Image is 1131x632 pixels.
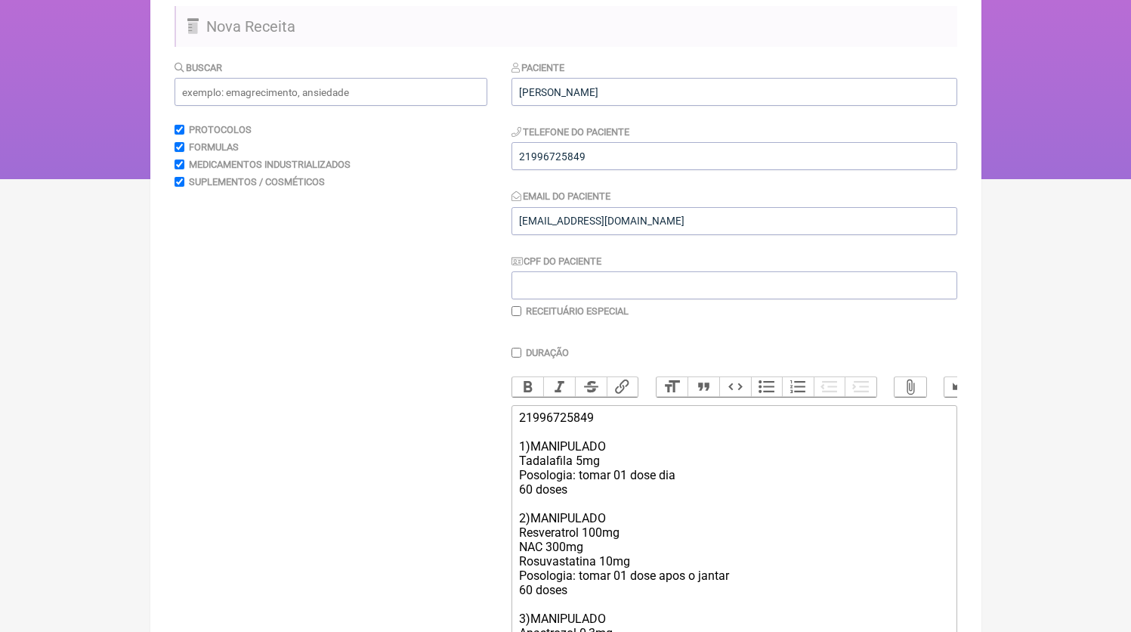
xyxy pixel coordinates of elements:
label: Formulas [189,141,239,153]
button: Link [607,377,638,397]
label: Duração [526,347,569,358]
button: Bullets [751,377,783,397]
label: Medicamentos Industrializados [189,159,351,170]
label: Receituário Especial [526,305,629,317]
label: Protocolos [189,124,252,135]
button: Strikethrough [575,377,607,397]
button: Bold [512,377,544,397]
button: Quote [688,377,719,397]
label: Suplementos / Cosméticos [189,176,325,187]
label: CPF do Paciente [511,256,602,267]
h2: Nova Receita [175,6,957,47]
button: Numbers [782,377,814,397]
button: Code [719,377,751,397]
button: Decrease Level [814,377,845,397]
button: Increase Level [845,377,876,397]
label: Email do Paciente [511,191,611,202]
button: Attach Files [895,377,926,397]
label: Telefone do Paciente [511,126,630,138]
button: Undo [944,377,976,397]
input: exemplo: emagrecimento, ansiedade [175,78,487,106]
button: Italic [543,377,575,397]
label: Buscar [175,62,223,73]
label: Paciente [511,62,565,73]
button: Heading [657,377,688,397]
